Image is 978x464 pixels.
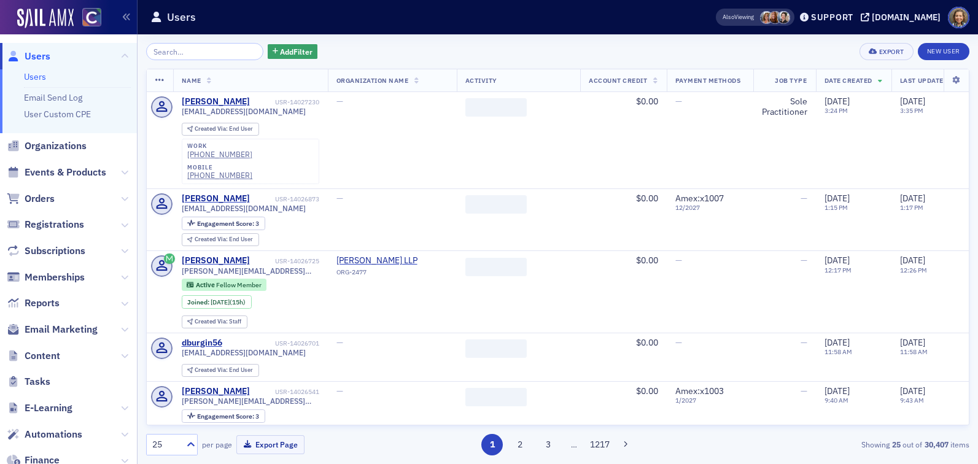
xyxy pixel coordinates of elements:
div: [PERSON_NAME] [182,255,250,266]
span: Email Marketing [25,323,98,336]
strong: 30,407 [922,439,950,450]
span: 12 / 2027 [675,204,745,212]
span: 1 / 2027 [675,396,745,404]
span: — [801,193,807,204]
span: — [336,96,343,107]
span: Pamela Galey-Coleman [777,11,790,24]
span: $0.00 [636,193,658,204]
span: — [336,385,343,396]
a: Subscriptions [7,244,85,258]
a: E-Learning [7,401,72,415]
span: [DATE] [900,385,925,396]
span: Name [182,76,201,85]
a: [PERSON_NAME] [182,96,250,107]
div: Created Via: Staff [182,315,247,328]
span: [EMAIL_ADDRESS][DOMAIN_NAME] [182,107,306,116]
a: Email Send Log [24,92,82,103]
button: Export Page [236,435,305,454]
a: [PERSON_NAME] [182,193,250,204]
div: Export [879,48,904,55]
span: [DATE] [825,193,850,204]
span: Viewing [723,13,754,21]
span: Events & Products [25,166,106,179]
span: Fellow Member [216,280,262,289]
span: Subscriptions [25,244,85,258]
a: Tasks [7,375,50,389]
span: — [801,337,807,348]
a: [PHONE_NUMBER] [187,150,252,159]
img: SailAMX [17,9,74,28]
span: ‌ [465,195,527,214]
span: Registrations [25,218,84,231]
span: Account Credit [589,76,647,85]
span: [DATE] [825,385,850,396]
span: Last Updated [900,76,948,85]
span: Orders [25,192,55,206]
div: 25 [152,438,179,451]
a: [PERSON_NAME] [182,386,250,397]
strong: 25 [890,439,902,450]
span: $0.00 [636,385,658,396]
span: Created Via : [195,235,229,243]
span: Automations [25,428,82,441]
span: [DATE] [900,255,925,266]
div: Engagement Score: 3 [182,217,265,230]
div: Staff [195,319,241,325]
span: … [565,439,583,450]
a: Events & Products [7,166,106,179]
div: Created Via: End User [182,364,259,377]
a: Active Fellow Member [187,281,261,289]
span: — [801,255,807,266]
time: 11:58 AM [825,347,852,356]
span: — [675,96,682,107]
div: End User [195,126,253,133]
span: $0.00 [636,337,658,348]
span: ‌ [465,339,527,358]
a: [PHONE_NUMBER] [187,171,252,180]
span: Organizations [25,139,87,153]
div: Showing out of items [704,439,969,450]
span: Reports [25,296,60,310]
div: 3 [197,413,259,420]
span: Organization Name [336,76,409,85]
button: 1 [481,434,503,455]
button: [DOMAIN_NAME] [861,13,945,21]
span: E-Learning [25,401,72,415]
span: Sheila Duggan [769,11,782,24]
div: [DOMAIN_NAME] [872,12,941,23]
div: USR-14026701 [224,339,319,347]
a: User Custom CPE [24,109,91,120]
a: New User [918,43,969,60]
span: [EMAIL_ADDRESS][DOMAIN_NAME] [182,204,306,213]
span: ‌ [465,258,527,276]
a: Users [24,71,46,82]
span: [PERSON_NAME][EMAIL_ADDRESS][PERSON_NAME][DOMAIN_NAME] [182,266,319,276]
a: Orders [7,192,55,206]
button: Export [860,43,913,60]
span: [DATE] [900,96,925,107]
span: [DATE] [825,96,850,107]
button: 3 [537,434,559,455]
button: 1217 [589,434,610,455]
span: Joined : [187,298,211,306]
div: End User [195,367,253,374]
div: Sole Practitioner [762,96,807,118]
time: 12:26 PM [900,266,927,274]
div: End User [195,236,253,243]
span: Engagement Score : [197,412,255,420]
a: Memberships [7,271,85,284]
span: Created Via : [195,125,229,133]
div: USR-14026541 [252,388,319,396]
span: Content [25,349,60,363]
button: AddFilter [268,44,318,60]
h1: Users [167,10,196,25]
span: Engagement Score : [197,219,255,228]
a: Reports [7,296,60,310]
span: Amex : x1003 [675,385,724,396]
span: Users [25,50,50,63]
span: Activity [465,76,497,85]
